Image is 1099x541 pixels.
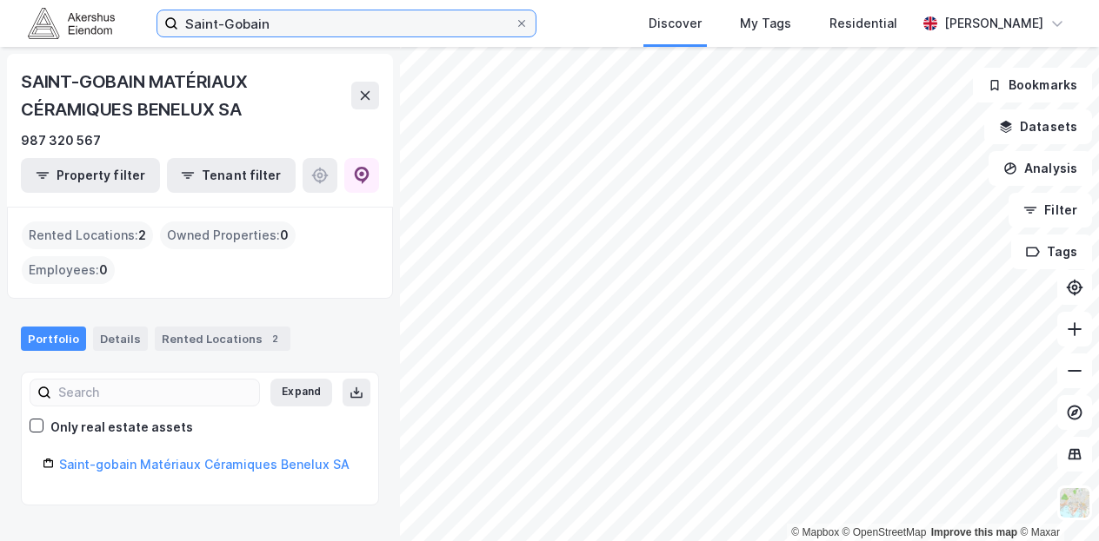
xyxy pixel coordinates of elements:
[160,221,296,249] div: Owned Properties :
[270,379,332,406] button: Expand
[21,158,160,193] button: Property filter
[28,8,115,38] img: akershus-eiendom-logo.9091f326c980b4bce74ccdd9f866810c.svg
[167,158,296,193] button: Tenant filter
[21,327,86,351] div: Portfolio
[649,13,702,34] div: Discover
[59,457,350,472] a: Saint-gobain Matériaux Céramiques Benelux SA
[931,526,1017,538] a: Improve this map
[973,68,1092,102] button: Bookmarks
[944,13,1043,34] div: [PERSON_NAME]
[93,327,148,351] div: Details
[989,151,1092,186] button: Analysis
[740,13,791,34] div: My Tags
[984,109,1092,144] button: Datasets
[178,10,515,36] input: Search by address, cadastre, landlords, tenants or people
[22,256,115,284] div: Employees :
[21,130,101,151] div: 987 320 567
[155,327,290,351] div: Rented Locations
[138,225,146,246] span: 2
[99,260,108,280] span: 0
[21,68,351,123] div: SAINT-GOBAIN MATÉRIAUX CÉRAMIQUES BENELUX SA
[51,379,259,406] input: Search
[1009,193,1092,228] button: Filter
[843,526,927,538] a: OpenStreetMap
[829,13,897,34] div: Residential
[266,330,283,347] div: 2
[1012,458,1099,541] iframe: Chat Widget
[280,225,289,246] span: 0
[22,221,153,249] div: Rented Locations :
[50,417,193,438] div: Only real estate assets
[791,526,839,538] a: Mapbox
[1011,234,1092,269] button: Tags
